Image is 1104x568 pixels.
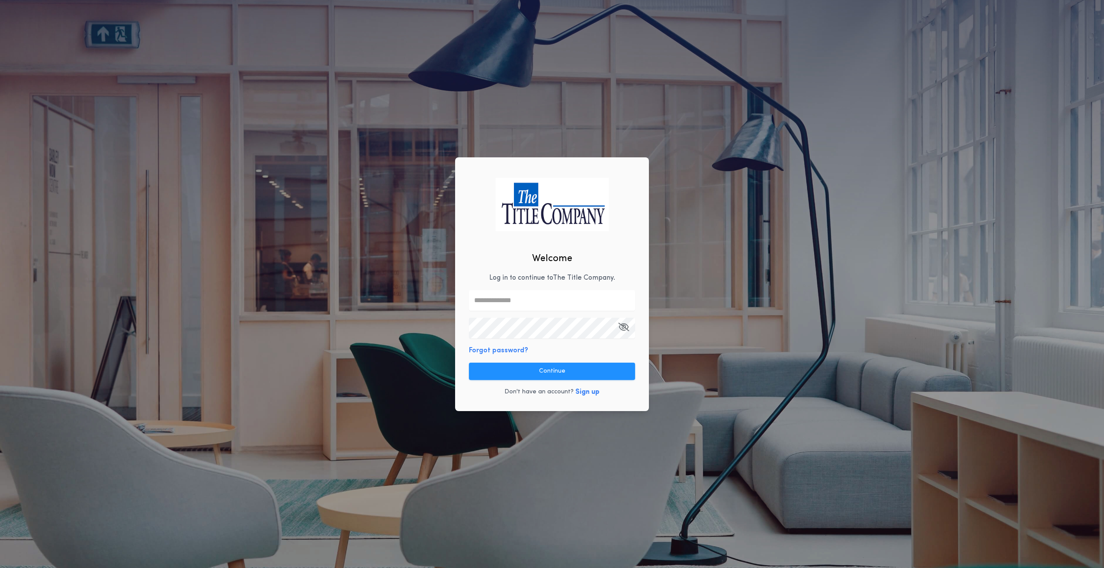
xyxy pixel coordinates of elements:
h2: Welcome [532,252,572,266]
img: logo [495,178,609,231]
p: Log in to continue to The Title Company . [489,273,615,283]
p: Don't have an account? [504,388,574,396]
button: Forgot password? [469,345,528,356]
button: Sign up [575,387,600,397]
button: Continue [469,363,635,380]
